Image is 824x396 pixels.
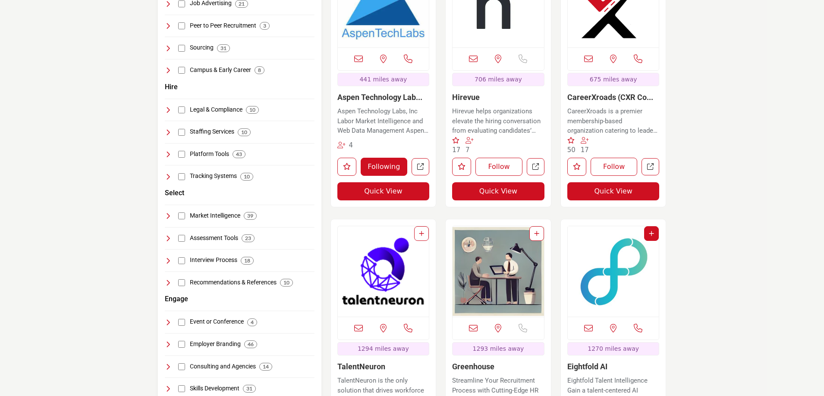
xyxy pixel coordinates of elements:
[452,93,544,102] h3: Hirevue
[567,158,586,176] button: Like listing
[242,234,255,242] div: 23 Results For Assessment Tools
[581,136,591,155] div: Followers
[338,226,429,317] img: TalentNeuron
[239,1,245,7] b: 21
[337,362,385,371] a: TalentNeuron
[217,44,230,52] div: 31 Results For Sourcing
[190,340,241,349] h4: Employer Branding: Strategies and tools dedicated to creating and maintaining a strong, positive ...
[241,257,254,265] div: 18 Results For Interview Process
[259,363,272,371] div: 14 Results For Consulting and Agencies
[178,22,185,29] input: Select Peer to Peer Recruitment checkbox
[246,386,252,392] b: 31
[243,385,256,393] div: 31 Results For Skills Development
[190,22,256,30] h4: Peer to Peer Recruitment: Recruitment methods leveraging existing employees' networks and relatio...
[263,23,266,29] b: 3
[475,158,522,176] button: Follow
[178,0,185,7] input: Select Job Advertising checkbox
[190,256,237,265] h4: Interview Process: Tools and processes focused on optimizing and streamlining the interview and c...
[337,93,430,102] h3: Aspen Technology Labs, Inc.
[337,104,430,136] a: Aspen Technology Labs, Inc Labor Market Intelligence and Web Data Management Aspen Technology Lab...
[337,93,422,102] a: Aspen Technology Lab...
[178,341,185,348] input: Select Employer Branding checkbox
[465,136,475,155] div: Followers
[283,280,289,286] b: 10
[337,140,353,150] div: Followers
[165,82,178,92] button: Hire
[190,384,239,393] h4: Skills Development: Programs and platforms focused on the development and enhancement of professi...
[238,128,251,136] div: 10 Results For Staffing Services
[178,129,185,136] input: Select Staffing Services checkbox
[178,279,185,286] input: Select Recommendations & References checkbox
[248,341,254,347] b: 46
[567,146,576,154] span: 50
[220,45,226,51] b: 31
[190,66,251,75] h4: Campus & Early Career: Programs and platforms focusing on recruitment and career development for ...
[359,76,407,83] span: 441 miles away
[190,234,238,243] h4: Assessment Tools: Tools and platforms for evaluating candidate skills, competencies, and fit for ...
[178,319,185,326] input: Select Event or Conference checkbox
[567,93,660,102] h3: CareerXroads (CXR Community)
[246,106,259,114] div: 10 Results For Legal & Compliance
[233,150,245,158] div: 43 Results For Platform Tools
[419,230,424,237] a: Add To List
[590,76,637,83] span: 675 miles away
[337,106,430,136] p: Aspen Technology Labs, Inc Labor Market Intelligence and Web Data Management Aspen Technology Lab...
[568,226,659,317] img: Eightfold AI
[190,150,229,159] h4: Platform Tools: Software and tools designed to enhance operational efficiency and collaboration i...
[452,362,544,371] h3: Greenhouse
[190,212,240,220] h4: Market Intelligence: Tools and services providing insights into labor market trends, talent pools...
[567,182,660,200] button: Quick View
[568,226,659,317] a: Open Listing in new tab
[178,151,185,158] input: Select Platform Tools checkbox
[642,158,659,176] a: Open CareerXroads in new tab
[244,174,250,180] b: 10
[527,158,544,176] a: Open hirevue in new tab
[244,212,257,220] div: 39 Results For Market Intelligence
[178,212,185,219] input: Select Market Intelligence checkbox
[452,362,494,371] a: Greenhouse
[249,107,255,113] b: 10
[337,158,356,176] button: Like listing
[241,129,247,135] b: 10
[255,66,264,74] div: 8 Results For Campus & Early Career
[591,158,638,176] button: Follow
[178,45,185,52] input: Select Sourcing checkbox
[412,158,429,176] a: Open aspen-technology-labs in new tab
[190,106,242,114] h4: Legal & Compliance: Resources and services ensuring recruitment practices comply with legal and r...
[178,257,185,264] input: Select Interview Process checkbox
[358,345,409,352] span: 1294 miles away
[349,141,353,149] span: 4
[588,345,639,352] span: 1270 miles away
[465,146,470,154] span: 7
[190,362,256,371] h4: Consulting and Agencies: Expert services and agencies providing strategic advice and solutions in...
[190,44,214,52] h4: Sourcing: Strategies and tools for identifying and engaging potential candidates for specific job...
[244,258,250,264] b: 18
[190,172,237,181] h4: Tracking Systems: Systems for tracking and managing candidate applications, interviews, and onboa...
[258,67,261,73] b: 8
[178,385,185,392] input: Select Skills Development checkbox
[190,318,244,326] h4: Event or Conference: Organizations and platforms for hosting industry-specific events, conference...
[165,294,188,304] h3: Engage
[260,22,270,30] div: 3 Results For Peer to Peer Recruitment
[452,106,544,136] p: Hirevue helps organizations elevate the hiring conversation from evaluating candidates’ credentia...
[178,235,185,242] input: Select Assessment Tools checkbox
[244,340,257,348] div: 46 Results For Employer Branding
[567,104,660,136] a: CareerXroads is a premier membership-based organization catering to leaders and heads of talent a...
[178,173,185,180] input: Select Tracking Systems checkbox
[280,279,293,287] div: 10 Results For Recommendations & References
[452,93,480,102] a: Hirevue
[453,226,544,317] a: Open Listing in new tab
[247,213,253,219] b: 39
[475,76,522,83] span: 706 miles away
[178,363,185,370] input: Select Consulting and Agencies checkbox
[453,226,544,317] img: Greenhouse
[534,230,539,237] a: Add To List
[567,93,653,102] a: CareerXroads (CXR Co...
[263,364,269,370] b: 14
[165,188,184,198] h3: Select
[245,235,251,241] b: 23
[240,173,253,181] div: 10 Results For Tracking Systems
[178,106,185,113] input: Select Legal & Compliance checkbox
[567,362,660,371] h3: Eightfold AI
